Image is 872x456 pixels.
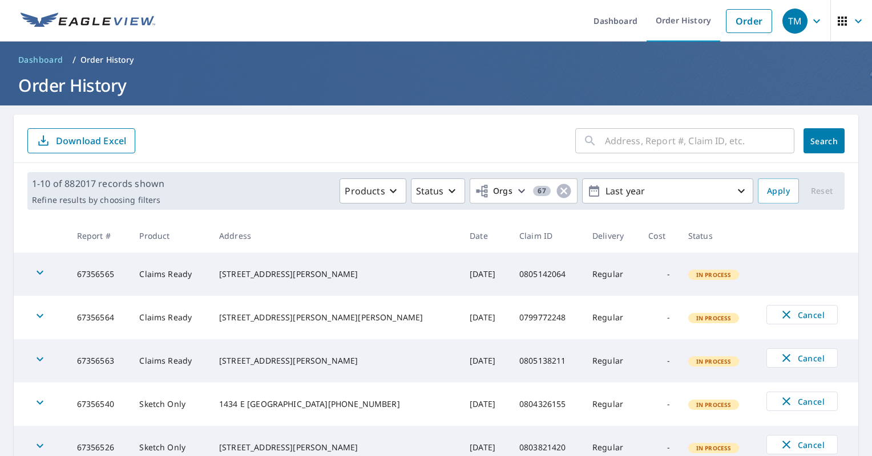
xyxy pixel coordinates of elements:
span: In Process [689,444,738,452]
td: 0804326155 [510,382,583,426]
td: - [639,339,679,382]
td: Sketch Only [130,382,210,426]
td: 67356540 [68,382,131,426]
button: Cancel [766,305,838,324]
td: Claims Ready [130,253,210,296]
button: Orgs67 [470,178,578,203]
td: Claims Ready [130,296,210,339]
td: [DATE] [461,296,510,339]
div: [STREET_ADDRESS][PERSON_NAME] [219,355,451,367]
th: Cost [639,219,679,253]
span: In Process [689,357,738,365]
button: Last year [582,178,753,203]
td: 67356563 [68,339,131,382]
button: Products [340,178,406,203]
th: Claim ID [510,219,583,253]
td: - [639,296,679,339]
td: Claims Ready [130,339,210,382]
td: [DATE] [461,382,510,426]
button: Cancel [766,348,838,368]
button: Cancel [766,435,838,454]
span: Cancel [778,308,826,321]
span: In Process [689,271,738,279]
span: Dashboard [18,54,63,66]
div: TM [782,9,808,34]
th: Status [679,219,757,253]
p: Last year [601,181,734,201]
td: 67356565 [68,253,131,296]
span: 67 [533,187,551,195]
button: Apply [758,178,799,203]
a: Dashboard [14,51,68,69]
input: Address, Report #, Claim ID, etc. [605,125,794,157]
button: Status [411,178,465,203]
div: 1434 E [GEOGRAPHIC_DATA][PHONE_NUMBER] [219,398,451,410]
td: 0799772248 [510,296,583,339]
span: In Process [689,314,738,322]
td: Regular [583,339,639,382]
td: - [639,382,679,426]
th: Delivery [583,219,639,253]
a: Order [726,9,772,33]
span: Search [813,136,835,146]
h1: Order History [14,74,858,97]
p: 1-10 of 882017 records shown [32,177,164,190]
td: Regular [583,253,639,296]
button: Search [804,128,845,153]
li: / [72,53,76,67]
td: Regular [583,382,639,426]
span: Cancel [778,394,826,408]
span: Apply [767,184,790,198]
th: Report # [68,219,131,253]
th: Address [210,219,461,253]
td: 0805142064 [510,253,583,296]
button: Cancel [766,392,838,411]
nav: breadcrumb [14,51,858,69]
span: Cancel [778,438,826,451]
th: Date [461,219,510,253]
span: Orgs [475,184,513,198]
td: [DATE] [461,339,510,382]
td: Regular [583,296,639,339]
p: Products [345,184,385,198]
span: In Process [689,401,738,409]
p: Status [416,184,444,198]
p: Refine results by choosing filters [32,195,164,205]
td: 0805138211 [510,339,583,382]
td: - [639,253,679,296]
div: [STREET_ADDRESS][PERSON_NAME][PERSON_NAME] [219,312,451,323]
div: [STREET_ADDRESS][PERSON_NAME] [219,442,451,453]
button: Download Excel [27,128,135,153]
div: [STREET_ADDRESS][PERSON_NAME] [219,268,451,280]
p: Order History [80,54,134,66]
img: EV Logo [21,13,155,30]
span: Cancel [778,351,826,365]
td: 67356564 [68,296,131,339]
th: Product [130,219,210,253]
td: [DATE] [461,253,510,296]
p: Download Excel [56,135,126,147]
